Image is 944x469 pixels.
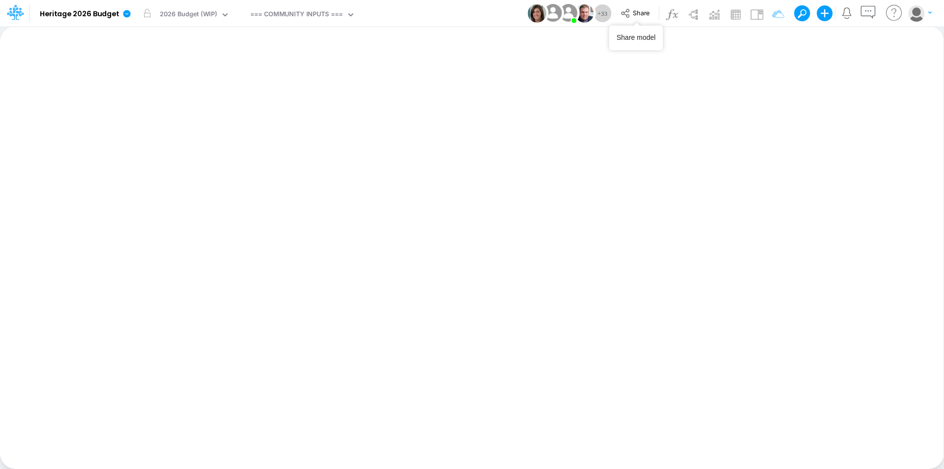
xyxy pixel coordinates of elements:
div: Share model [617,33,655,43]
b: Heritage 2026 Budget [40,10,119,19]
img: User Image Icon [528,4,546,23]
span: + 33 [597,10,607,17]
div: 2026 Budget (WIP) [160,9,217,21]
img: User Image Icon [557,2,579,24]
img: User Image Icon [542,2,564,24]
button: Share [616,6,656,21]
img: User Image Icon [575,4,593,23]
a: Notifications [841,7,853,19]
div: === COMMUNITY INPUTS === [250,9,343,21]
span: Share [633,9,649,16]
